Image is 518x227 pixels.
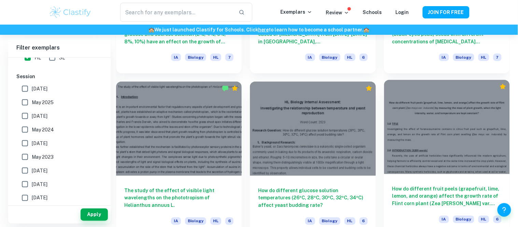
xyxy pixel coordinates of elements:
[345,54,355,61] span: HL
[8,38,111,57] h6: Filter exemplars
[124,187,234,209] h6: The study of the effect of visible light wavelengths on the phototropism of Helianthus annuus L.
[345,217,355,225] span: HL
[32,167,47,174] span: [DATE]
[360,54,368,61] span: 6
[423,6,470,18] button: JOIN FOR FREE
[319,217,340,225] span: Biology
[171,54,181,61] span: IA
[363,10,382,15] a: Schools
[326,9,349,16] p: Review
[478,54,489,61] span: HL
[225,54,234,61] span: 7
[120,3,233,22] input: Search for any exemplars...
[32,153,54,161] span: May 2023
[258,187,367,209] h6: How do different glucose solution temperatures (26ºC, 28ºC, 30ºC, 32ºC, 34ºC) affect yeast buddin...
[493,54,502,61] span: 7
[439,54,449,61] span: IA
[305,217,315,225] span: IA
[305,54,315,61] span: IA
[32,85,47,93] span: [DATE]
[222,85,229,92] img: Marked
[32,140,47,147] span: [DATE]
[59,54,65,61] span: SL
[1,26,517,33] h6: We just launched Clastify for Schools. Click to learn how to become a school partner.
[360,217,368,225] span: 6
[32,112,47,120] span: [DATE]
[366,85,373,92] div: Premium
[171,217,181,225] span: IA
[319,54,340,61] span: Biology
[32,181,47,188] span: [DATE]
[32,99,54,106] span: May 2025
[500,83,506,90] div: Premium
[281,8,312,16] p: Exemplars
[210,54,221,61] span: HL
[185,54,206,61] span: Biology
[493,216,502,223] span: 6
[498,203,511,217] button: Help and Feedback
[453,216,474,223] span: Biology
[34,54,41,61] span: HL
[210,217,221,225] span: HL
[478,216,489,223] span: HL
[149,27,154,32] span: 🏫
[232,85,238,92] div: Premium
[258,27,269,32] a: here
[16,73,102,80] h6: Session
[81,209,108,221] button: Apply
[396,10,409,15] a: Login
[453,54,474,61] span: Biology
[185,217,206,225] span: Biology
[32,126,54,133] span: May 2024
[364,27,369,32] span: 🏫
[32,194,47,202] span: [DATE]
[392,185,502,208] h6: How do different fruit peels (grapefruit, lime, lemon, and orange) affect the growth rate of Flin...
[225,217,234,225] span: 6
[49,5,92,19] img: Clastify logo
[439,216,449,223] span: IA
